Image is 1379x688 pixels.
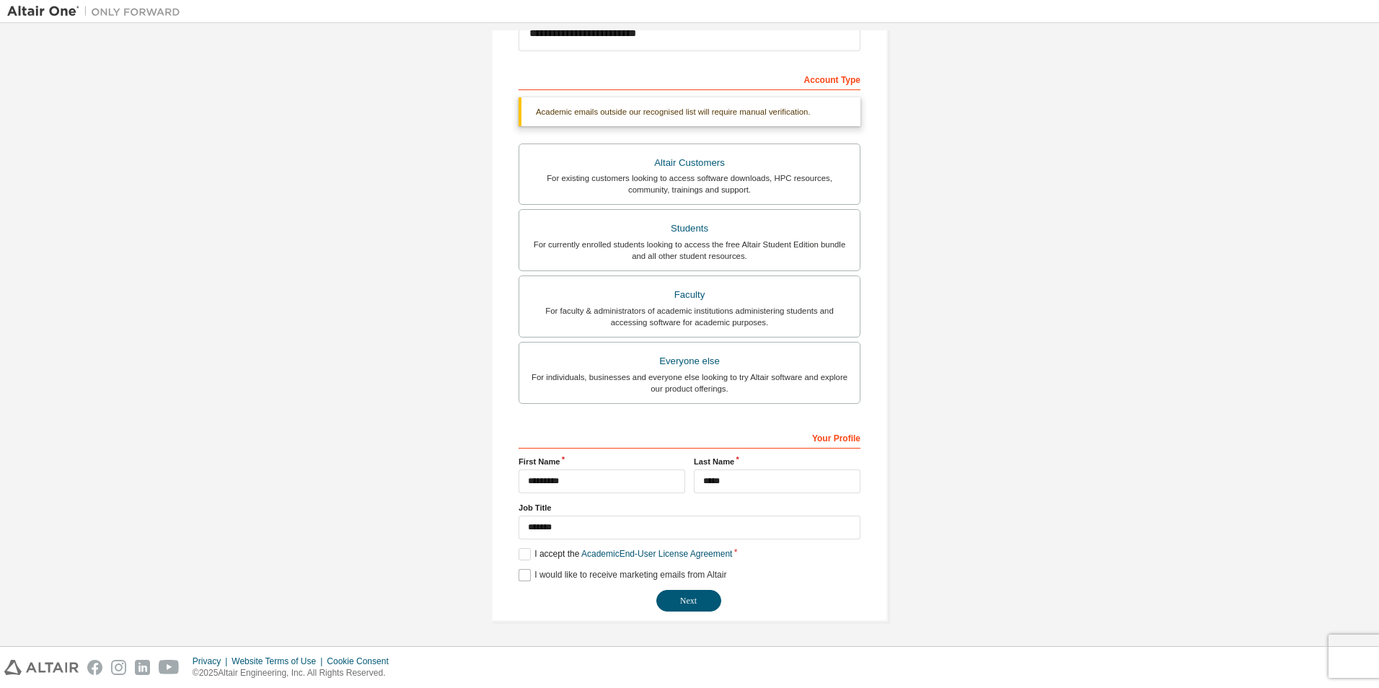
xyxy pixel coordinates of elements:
[519,425,860,449] div: Your Profile
[519,548,732,560] label: I accept the
[656,590,721,612] button: Next
[232,656,327,667] div: Website Terms of Use
[193,656,232,667] div: Privacy
[111,660,126,675] img: instagram.svg
[135,660,150,675] img: linkedin.svg
[528,305,851,328] div: For faculty & administrators of academic institutions administering students and accessing softwa...
[528,219,851,239] div: Students
[519,67,860,90] div: Account Type
[528,371,851,394] div: For individuals, businesses and everyone else looking to try Altair software and explore our prod...
[519,502,860,513] label: Job Title
[528,285,851,305] div: Faculty
[519,97,860,126] div: Academic emails outside our recognised list will require manual verification.
[528,239,851,262] div: For currently enrolled students looking to access the free Altair Student Edition bundle and all ...
[528,351,851,371] div: Everyone else
[193,667,397,679] p: © 2025 Altair Engineering, Inc. All Rights Reserved.
[519,569,726,581] label: I would like to receive marketing emails from Altair
[327,656,397,667] div: Cookie Consent
[4,660,79,675] img: altair_logo.svg
[87,660,102,675] img: facebook.svg
[581,549,732,559] a: Academic End-User License Agreement
[159,660,180,675] img: youtube.svg
[528,153,851,173] div: Altair Customers
[519,456,685,467] label: First Name
[694,456,860,467] label: Last Name
[7,4,188,19] img: Altair One
[528,172,851,195] div: For existing customers looking to access software downloads, HPC resources, community, trainings ...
